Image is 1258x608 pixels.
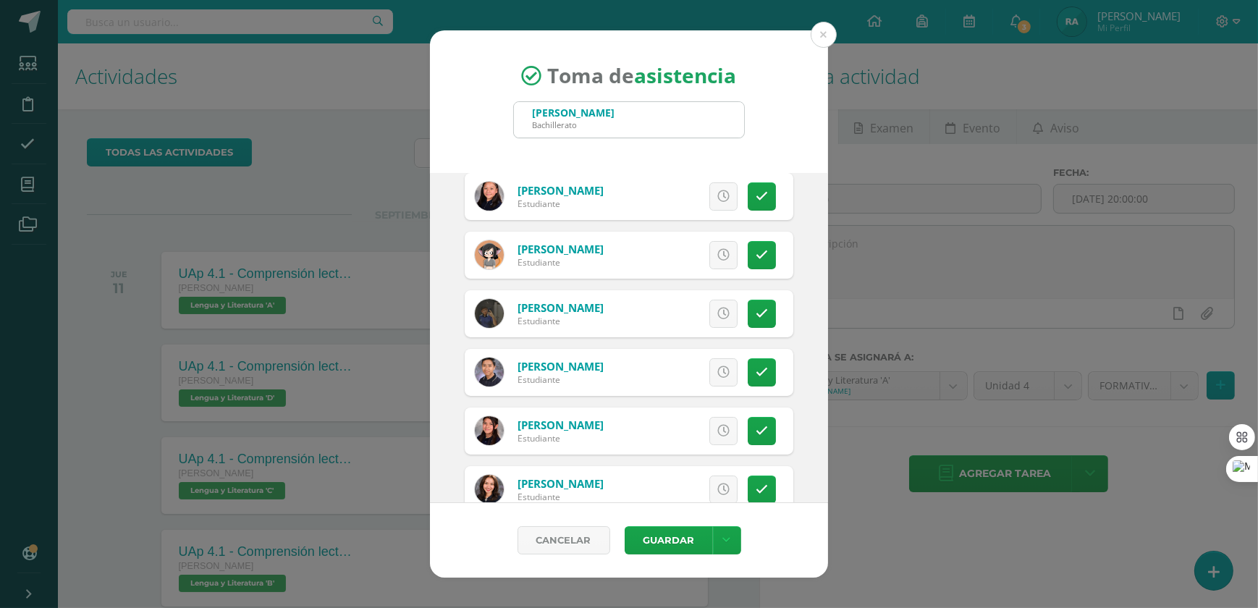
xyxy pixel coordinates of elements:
div: [PERSON_NAME] [532,106,615,119]
img: 1ec36a1bd6566244a08962e2e188ebea.png [475,475,504,504]
img: 81850de7c282d90d51a38d0b15d6c3fc.png [475,182,504,211]
button: Guardar [625,526,713,554]
img: 826da7588de3193f7bdd37ee5d76658b.png [475,358,504,387]
div: Estudiante [518,491,604,503]
img: 8b70541adb11bfee0fae2b8b8f0c39e1.png [475,299,504,328]
a: [PERSON_NAME] [518,183,604,198]
a: Cancelar [518,526,610,554]
img: 538ef9fad96f0415af82e03a5c5c9d1e.png [475,240,504,269]
strong: asistencia [635,62,737,90]
img: 80f565180809f080e7f96b504fc48796.png [475,416,504,445]
span: Toma de [548,62,737,90]
input: Busca un grado o sección aquí... [514,102,744,138]
div: Estudiante [518,256,604,269]
a: [PERSON_NAME] [518,418,604,432]
a: [PERSON_NAME] [518,242,604,256]
div: Estudiante [518,198,604,210]
a: [PERSON_NAME] [518,476,604,491]
div: Estudiante [518,432,604,444]
a: [PERSON_NAME] [518,359,604,373]
div: Bachillerato [532,119,615,130]
div: Estudiante [518,373,604,386]
a: [PERSON_NAME] [518,300,604,315]
div: Estudiante [518,315,604,327]
button: Close (Esc) [811,22,837,48]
